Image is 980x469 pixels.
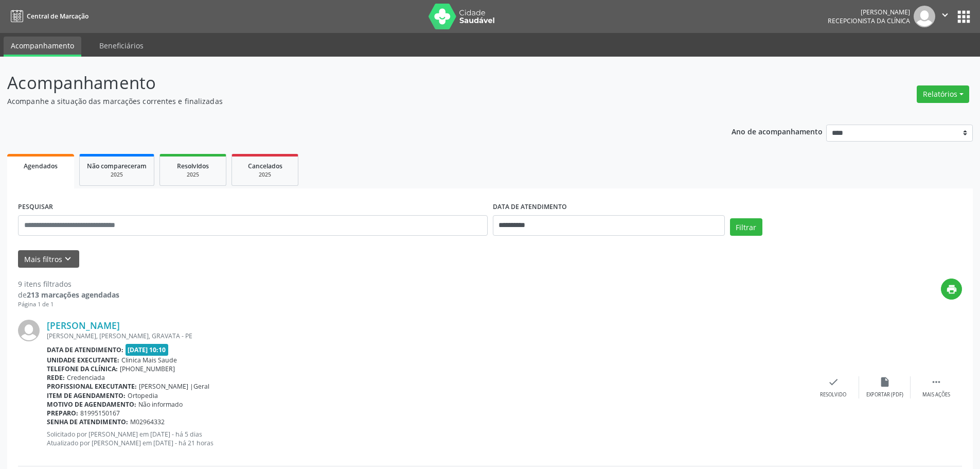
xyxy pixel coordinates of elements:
div: 2025 [167,171,219,179]
img: img [18,320,40,341]
div: Página 1 de 1 [18,300,119,309]
span: Resolvidos [177,162,209,170]
button: Relatórios [917,85,969,103]
span: Não compareceram [87,162,147,170]
p: Solicitado por [PERSON_NAME] em [DATE] - há 5 dias Atualizado por [PERSON_NAME] em [DATE] - há 21... [47,430,808,447]
span: [DATE] 10:10 [126,344,169,356]
i:  [939,9,951,21]
span: Ortopedia [128,391,158,400]
b: Senha de atendimento: [47,418,128,426]
b: Motivo de agendamento: [47,400,136,409]
a: Acompanhamento [4,37,81,57]
span: [PERSON_NAME] |Geral [139,382,209,391]
i: insert_drive_file [879,376,890,388]
span: Credenciada [67,373,105,382]
label: PESQUISAR [18,199,53,215]
button:  [935,6,955,27]
div: Exportar (PDF) [866,391,903,398]
i: keyboard_arrow_down [62,253,74,265]
span: M02964332 [130,418,165,426]
a: Central de Marcação [7,8,88,25]
div: Resolvido [820,391,846,398]
b: Telefone da clínica: [47,364,118,373]
img: img [914,6,935,27]
span: [PHONE_NUMBER] [120,364,175,373]
p: Acompanhe a situação das marcações correntes e finalizadas [7,96,683,107]
strong: 213 marcações agendadas [27,290,119,300]
b: Data de atendimento: [47,345,123,354]
div: de [18,289,119,300]
p: Ano de acompanhamento [732,125,823,137]
label: DATA DE ATENDIMENTO [493,199,567,215]
span: Central de Marcação [27,12,88,21]
button: print [941,279,962,300]
i:  [931,376,942,388]
span: Cancelados [248,162,282,170]
b: Unidade executante: [47,356,119,364]
p: Acompanhamento [7,70,683,96]
div: 2025 [239,171,291,179]
span: Clinica Mais Saude [121,356,177,364]
button: apps [955,8,973,26]
div: Mais ações [922,391,950,398]
i: print [946,284,957,295]
div: [PERSON_NAME] [828,8,910,16]
div: 9 itens filtrados [18,279,119,289]
b: Rede: [47,373,65,382]
div: [PERSON_NAME], [PERSON_NAME], GRAVATA - PE [47,332,808,340]
span: Agendados [24,162,58,170]
b: Preparo: [47,409,78,418]
span: Não informado [138,400,183,409]
span: 81995150167 [80,409,120,418]
button: Mais filtroskeyboard_arrow_down [18,250,79,268]
a: Beneficiários [92,37,151,55]
b: Item de agendamento: [47,391,126,400]
div: 2025 [87,171,147,179]
i: check [828,376,839,388]
span: Recepcionista da clínica [828,16,910,25]
button: Filtrar [730,218,762,236]
a: [PERSON_NAME] [47,320,120,331]
b: Profissional executante: [47,382,137,391]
